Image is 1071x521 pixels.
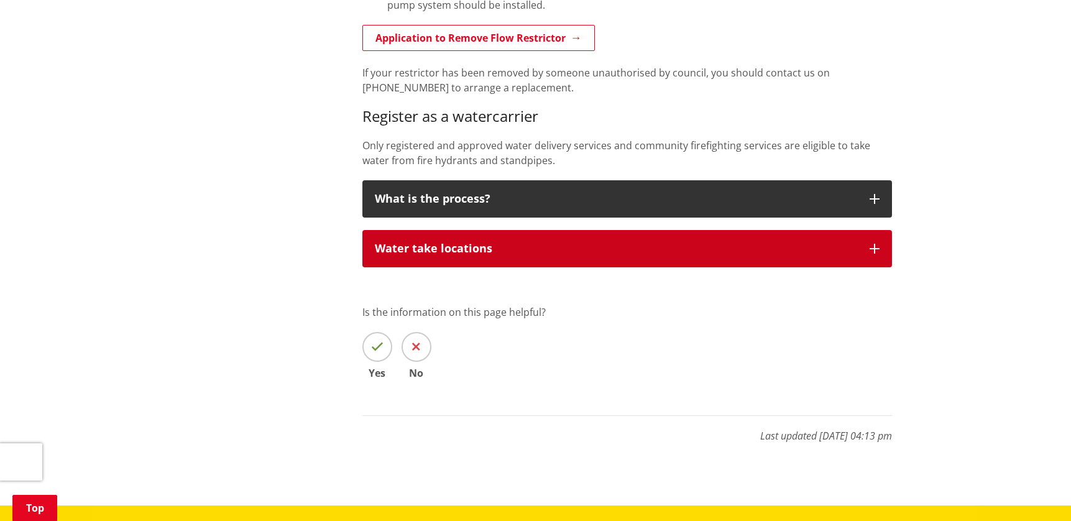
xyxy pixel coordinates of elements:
[362,180,892,218] button: What is the process?
[375,193,857,205] div: What is the process?
[362,108,892,126] h3: Register as a watercarrier
[362,368,392,378] span: Yes
[362,305,892,320] p: Is the information on this page helpful?
[402,368,431,378] span: No
[362,415,892,443] p: Last updated [DATE] 04:13 pm
[12,495,57,521] a: Top
[362,138,892,168] p: Only registered and approved water delivery services and community firefighting services are elig...
[362,65,892,95] p: If your restrictor has been removed by someone unauthorised by council, you should contact us on ...
[1014,469,1059,514] iframe: Messenger Launcher
[362,230,892,267] button: Water take locations
[375,242,857,255] div: Water take locations
[362,25,595,51] a: Application to Remove Flow Restrictor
